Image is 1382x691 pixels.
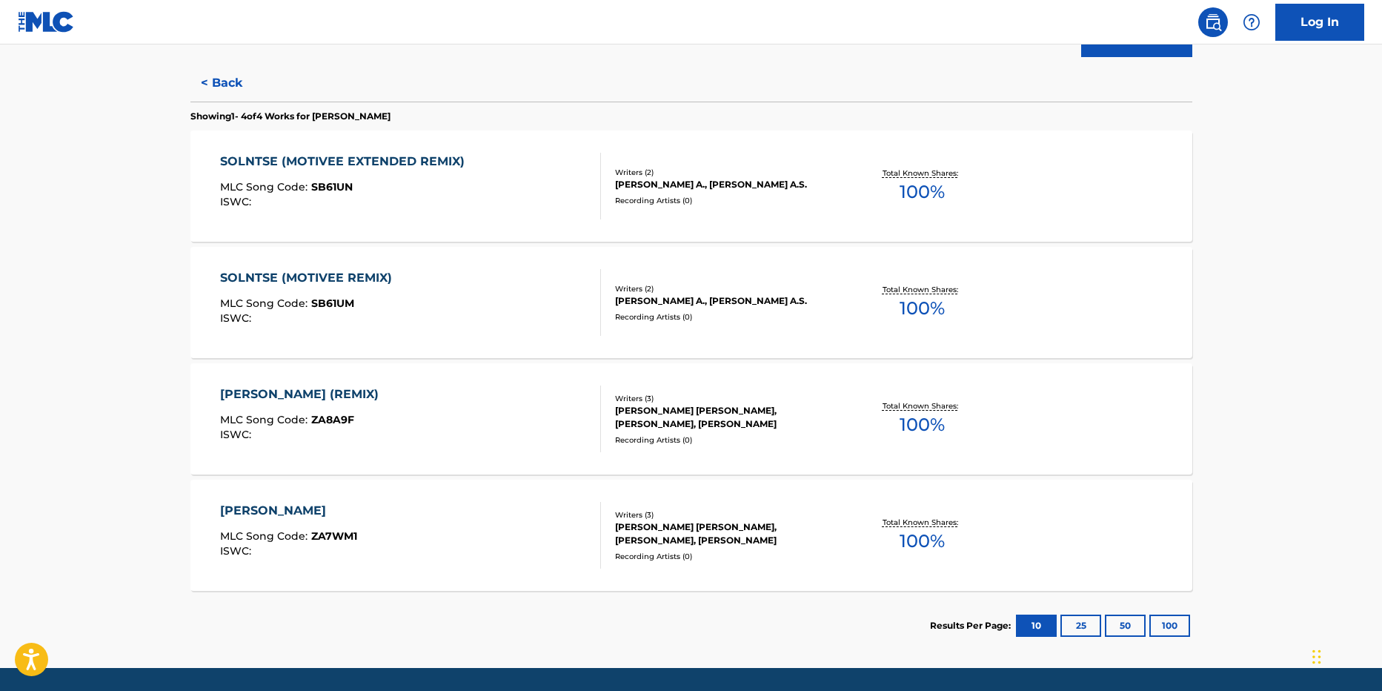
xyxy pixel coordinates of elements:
span: ISWC : [220,195,255,208]
p: Results Per Page: [930,619,1014,632]
span: SB61UM [311,297,354,310]
p: Showing 1 - 4 of 4 Works for [PERSON_NAME] [190,110,391,123]
div: Help [1237,7,1266,37]
a: SOLNTSE (MOTIVEE EXTENDED REMIX)MLC Song Code:SB61UNISWC:Writers (2)[PERSON_NAME] A., [PERSON_NAM... [190,130,1192,242]
div: [PERSON_NAME] [PERSON_NAME], [PERSON_NAME], [PERSON_NAME] [615,404,839,431]
a: [PERSON_NAME] (REMIX)MLC Song Code:ZA8A9FISWC:Writers (3)[PERSON_NAME] [PERSON_NAME], [PERSON_NAM... [190,363,1192,475]
span: SB61UN [311,180,353,194]
div: [PERSON_NAME] A., [PERSON_NAME] A.S. [615,178,839,191]
div: Виджет чата [1308,620,1382,691]
a: Log In [1275,4,1364,41]
div: [PERSON_NAME] A., [PERSON_NAME] A.S. [615,294,839,308]
span: 100 % [900,295,945,322]
div: Writers ( 3 ) [615,393,839,404]
p: Total Known Shares: [883,168,962,179]
div: [PERSON_NAME] (REMIX) [220,386,386,403]
img: MLC Logo [18,11,75,33]
span: 100 % [900,528,945,555]
span: MLC Song Code : [220,529,311,543]
div: [PERSON_NAME] [PERSON_NAME], [PERSON_NAME], [PERSON_NAME] [615,520,839,547]
button: 10 [1016,615,1057,637]
div: Recording Artists ( 0 ) [615,434,839,446]
span: MLC Song Code : [220,413,311,426]
div: SOLNTSE (MOTIVEE EXTENDED REMIX) [220,153,472,171]
button: < Back [190,65,279,102]
p: Total Known Shares: [883,517,962,528]
span: 100 % [900,179,945,205]
div: Writers ( 3 ) [615,509,839,520]
p: Total Known Shares: [883,284,962,295]
span: ZA8A9F [311,413,354,426]
div: Recording Artists ( 0 ) [615,195,839,206]
img: help [1243,13,1260,31]
span: MLC Song Code : [220,297,311,310]
div: Recording Artists ( 0 ) [615,551,839,562]
span: MLC Song Code : [220,180,311,194]
div: [PERSON_NAME] [220,502,357,520]
div: Writers ( 2 ) [615,283,839,294]
span: ISWC : [220,311,255,325]
a: SOLNTSE (MOTIVEE REMIX)MLC Song Code:SB61UMISWC:Writers (2)[PERSON_NAME] A., [PERSON_NAME] A.S.Re... [190,247,1192,358]
p: Total Known Shares: [883,400,962,411]
div: Recording Artists ( 0 ) [615,311,839,323]
iframe: Chat Widget [1308,620,1382,691]
span: ISWC : [220,544,255,558]
div: SOLNTSE (MOTIVEE REMIX) [220,269,399,287]
span: ISWC : [220,428,255,441]
div: Перетащить [1312,635,1321,679]
span: ZA7WM1 [311,529,357,543]
div: Writers ( 2 ) [615,167,839,178]
button: 100 [1149,615,1190,637]
button: 50 [1105,615,1146,637]
a: [PERSON_NAME]MLC Song Code:ZA7WM1ISWC:Writers (3)[PERSON_NAME] [PERSON_NAME], [PERSON_NAME], [PER... [190,480,1192,591]
a: Public Search [1198,7,1228,37]
span: 100 % [900,411,945,438]
img: search [1204,13,1222,31]
button: 25 [1060,615,1101,637]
